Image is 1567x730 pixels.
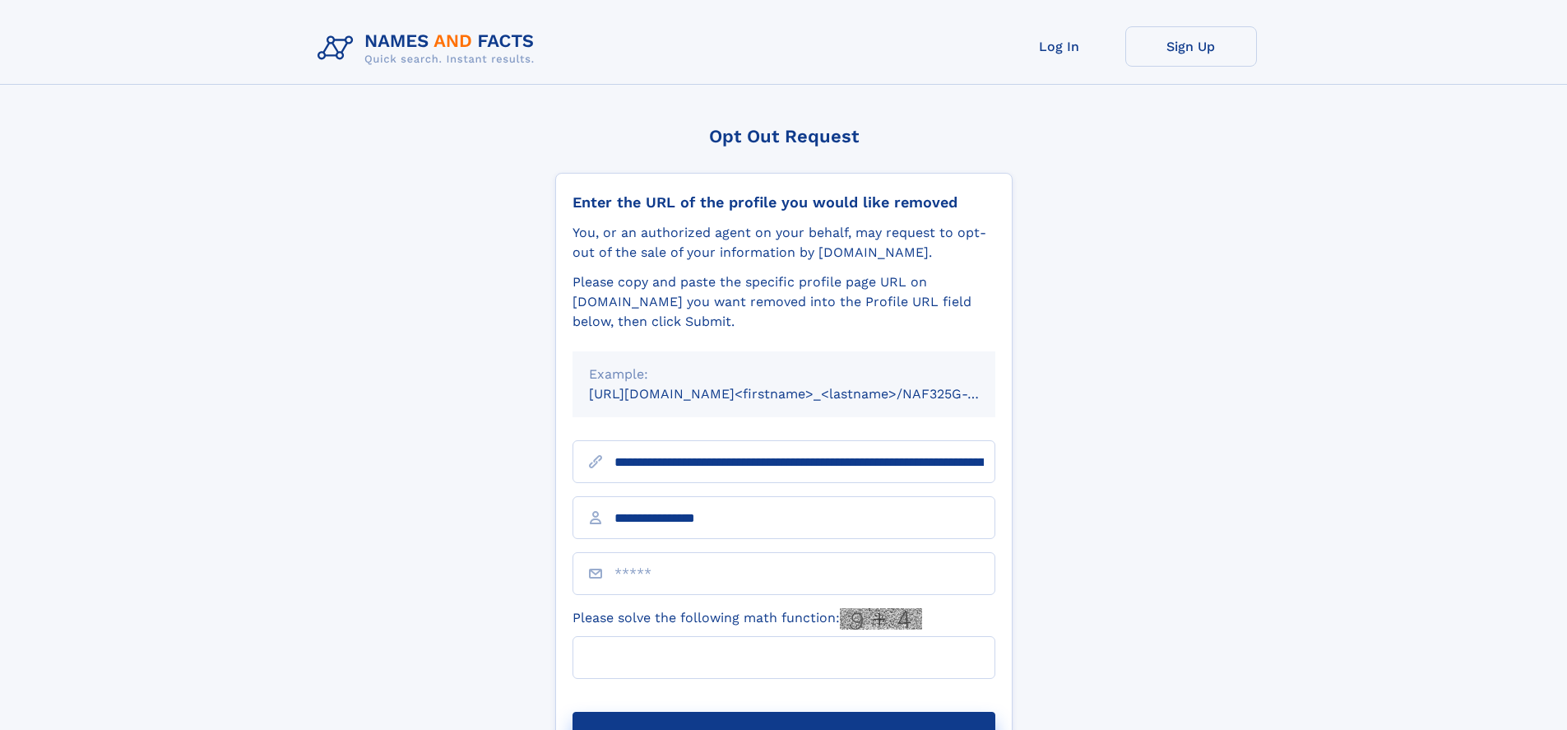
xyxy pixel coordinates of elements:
img: Logo Names and Facts [311,26,548,71]
label: Please solve the following math function: [573,608,922,630]
div: Please copy and paste the specific profile page URL on [DOMAIN_NAME] you want removed into the Pr... [573,272,995,332]
div: Example: [589,365,979,384]
a: Sign Up [1125,26,1257,67]
div: Opt Out Request [555,126,1013,146]
div: You, or an authorized agent on your behalf, may request to opt-out of the sale of your informatio... [573,223,995,263]
div: Enter the URL of the profile you would like removed [573,193,995,212]
a: Log In [994,26,1125,67]
small: [URL][DOMAIN_NAME]<firstname>_<lastname>/NAF325G-xxxxxxxx [589,386,1027,402]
